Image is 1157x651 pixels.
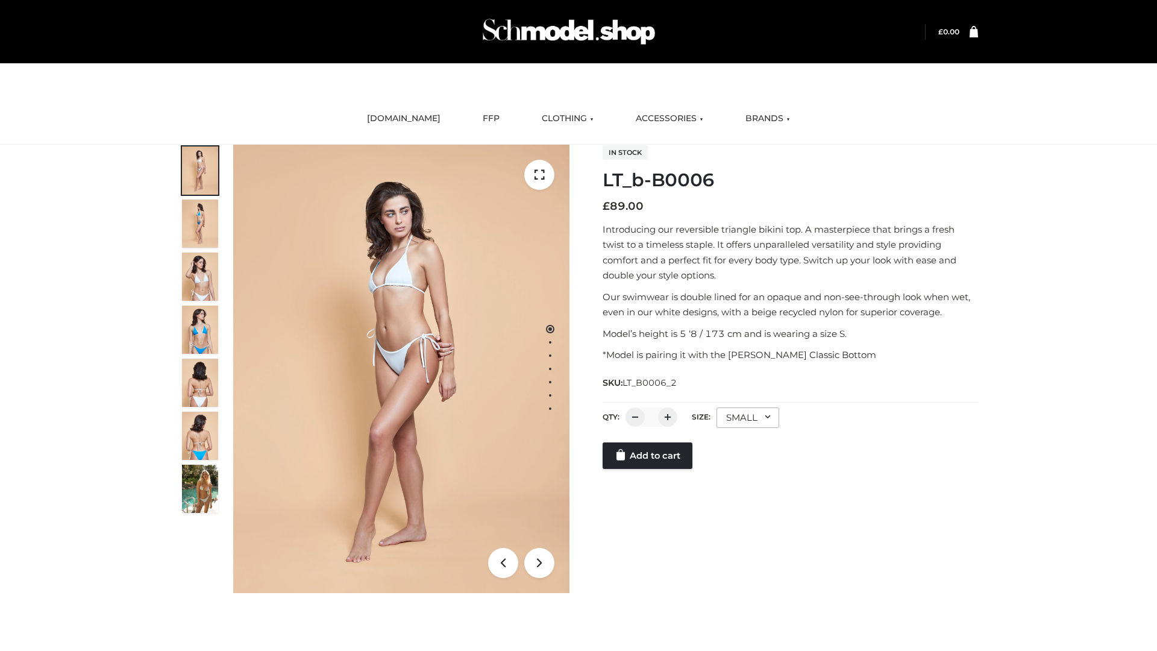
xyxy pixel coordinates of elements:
[182,412,218,460] img: ArielClassicBikiniTop_CloudNine_AzureSky_OW114ECO_8-scaled.jpg
[716,407,779,428] div: SMALL
[358,105,450,132] a: [DOMAIN_NAME]
[603,412,619,421] label: QTY:
[603,169,978,191] h1: LT_b-B0006
[938,27,959,36] a: £0.00
[603,289,978,320] p: Our swimwear is double lined for an opaque and non-see-through look when wet, even in our white d...
[622,377,677,388] span: LT_B0006_2
[182,200,218,248] img: ArielClassicBikiniTop_CloudNine_AzureSky_OW114ECO_2-scaled.jpg
[692,412,710,421] label: Size:
[182,359,218,407] img: ArielClassicBikiniTop_CloudNine_AzureSky_OW114ECO_7-scaled.jpg
[533,105,603,132] a: CLOTHING
[603,200,610,213] span: £
[233,145,569,593] img: LT_b-B0006
[736,105,799,132] a: BRANDS
[474,105,509,132] a: FFP
[603,326,978,342] p: Model’s height is 5 ‘8 / 173 cm and is wearing a size S.
[603,376,678,390] span: SKU:
[603,347,978,363] p: *Model is pairing it with the [PERSON_NAME] Classic Bottom
[182,253,218,301] img: ArielClassicBikiniTop_CloudNine_AzureSky_OW114ECO_3-scaled.jpg
[603,200,644,213] bdi: 89.00
[603,222,978,283] p: Introducing our reversible triangle bikini top. A masterpiece that brings a fresh twist to a time...
[627,105,712,132] a: ACCESSORIES
[938,27,943,36] span: £
[603,442,692,469] a: Add to cart
[182,465,218,513] img: Arieltop_CloudNine_AzureSky2.jpg
[478,8,659,55] img: Schmodel Admin 964
[182,306,218,354] img: ArielClassicBikiniTop_CloudNine_AzureSky_OW114ECO_4-scaled.jpg
[182,146,218,195] img: ArielClassicBikiniTop_CloudNine_AzureSky_OW114ECO_1-scaled.jpg
[938,27,959,36] bdi: 0.00
[603,145,648,160] span: In stock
